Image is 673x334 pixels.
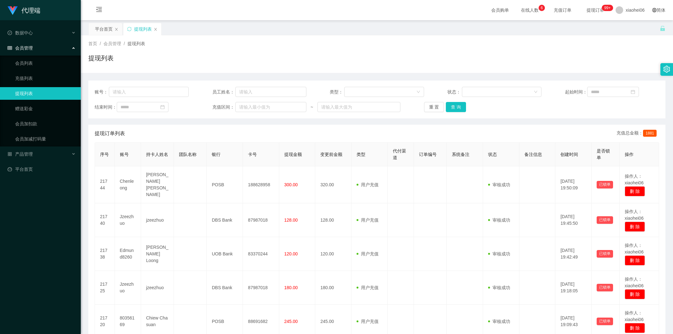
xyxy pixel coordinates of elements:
[524,152,542,157] span: 备注信息
[357,285,379,290] span: 用户充值
[330,89,344,95] span: 类型：
[95,166,115,203] td: 21744
[555,166,592,203] td: [DATE] 19:50:09
[21,0,40,21] h1: 代理端
[15,57,76,69] a: 会员列表
[100,41,101,46] span: /
[488,152,497,157] span: 状态
[597,216,613,224] button: 已锁单
[8,30,33,35] span: 数据中心
[8,6,18,15] img: logo.9652507e.png
[416,90,420,94] i: 图标: down
[146,152,168,157] span: 持卡人姓名
[488,251,510,256] span: 审核成功
[488,218,510,223] span: 审核成功
[243,237,279,271] td: 83370244
[315,203,351,237] td: 128.00
[179,152,197,157] span: 团队名称
[625,222,645,232] button: 删 除
[15,87,76,100] a: 提现列表
[212,104,235,110] span: 充值区间：
[284,251,298,256] span: 120.00
[551,8,575,12] span: 充值订单
[625,152,634,157] span: 操作
[207,203,243,237] td: DBS Bank
[127,27,132,31] i: 图标: sync
[141,166,174,203] td: [PERSON_NAME] [PERSON_NAME]
[565,89,587,95] span: 起始时间：
[320,152,342,157] span: 变更前金额
[284,218,298,223] span: 128.00
[115,27,118,31] i: 图标: close
[488,319,510,324] span: 审核成功
[652,8,657,12] i: 图标: global
[597,148,610,160] span: 是否锁单
[88,41,97,46] span: 首页
[115,271,141,305] td: Jzeezhuo
[95,130,125,137] span: 提现订单列表
[124,41,125,46] span: /
[631,90,635,94] i: 图标: calendar
[103,41,121,46] span: 会员管理
[8,31,12,35] i: 图标: check-circle-o
[207,166,243,203] td: POSB
[134,23,152,35] div: 提现列表
[212,152,221,157] span: 银行
[315,237,351,271] td: 120.00
[243,271,279,305] td: 87987018
[207,237,243,271] td: UOB Bank
[315,166,351,203] td: 320.00
[625,186,645,196] button: 删 除
[539,5,545,11] sup: 6
[141,203,174,237] td: jzeezhuo
[95,203,115,237] td: 21740
[160,105,165,109] i: 图标: calendar
[88,0,110,21] i: 图标: menu-fold
[625,277,644,288] span: 操作人：xiaohei06
[8,45,33,51] span: 会员管理
[284,319,298,324] span: 245.00
[597,318,613,325] button: 已锁单
[127,41,145,46] span: 提现列表
[284,182,298,187] span: 300.00
[248,152,257,157] span: 卡号
[141,237,174,271] td: [PERSON_NAME] Loong
[315,271,351,305] td: 180.00
[419,152,437,157] span: 订单编号
[625,174,644,185] span: 操作人：xiaohei06
[235,87,306,97] input: 请输入
[284,152,302,157] span: 提现金额
[115,166,141,203] td: Chenleong
[95,23,113,35] div: 平台首页
[617,130,659,137] div: 充值总金额：
[95,271,115,305] td: 21725
[446,102,466,112] button: 查 询
[243,166,279,203] td: 188628958
[534,90,538,94] i: 图标: down
[284,285,298,290] span: 180.00
[625,209,644,221] span: 操作人：xiaohei06
[660,26,665,31] i: 图标: unlock
[207,271,243,305] td: DBS Bank
[95,237,115,271] td: 21738
[8,163,76,176] a: 图标: dashboard平台首页
[357,251,379,256] span: 用户充值
[317,102,400,112] input: 请输入最大值为
[306,104,317,110] span: ~
[625,323,645,333] button: 删 除
[357,182,379,187] span: 用户充值
[555,203,592,237] td: [DATE] 19:45:50
[8,152,12,156] i: 图标: appstore-o
[235,102,306,112] input: 请输入最小值为
[625,310,644,322] span: 操作人：xiaohei06
[625,289,645,299] button: 删 除
[115,203,141,237] td: Jzeezhuo
[8,152,33,157] span: 产品管理
[88,53,114,63] h1: 提现列表
[120,152,129,157] span: 账号
[488,182,510,187] span: 审核成功
[15,72,76,85] a: 充值列表
[95,104,117,110] span: 结束时间：
[560,152,578,157] span: 创建时间
[643,130,657,137] span: 1881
